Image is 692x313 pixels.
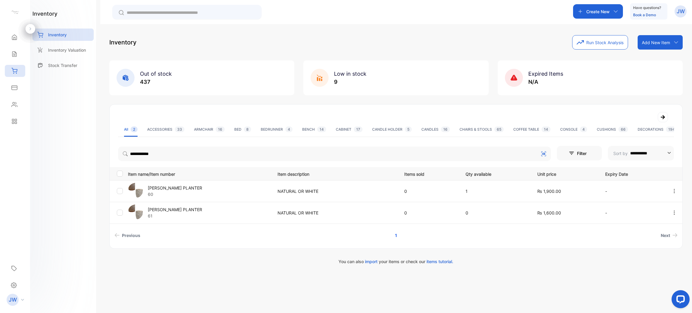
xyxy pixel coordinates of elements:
a: Inventory [32,29,94,41]
button: Sort by [608,146,674,160]
p: 0 [404,210,453,216]
div: CHAIRS & STOOLS [460,127,504,132]
p: Create New [586,8,610,15]
span: Low in stock [334,71,366,77]
p: Sort by [613,150,628,156]
span: ₨ 1,600.00 [537,210,561,215]
div: ARMCHAIR [194,127,225,132]
ul: Pagination [110,230,682,241]
span: 66 [618,126,628,132]
div: BED [234,127,251,132]
span: Out of stock [140,71,172,77]
div: COFFEE TABLE [513,127,551,132]
p: Inventory [48,32,67,38]
span: 33 [175,126,184,132]
span: ₨ 1,900.00 [537,189,561,194]
span: 14 [542,126,551,132]
span: 194 [666,126,677,132]
p: 61 [148,213,202,219]
button: Run Stock Analysis [572,35,628,50]
span: Expired Items [528,71,563,77]
p: 0 [404,188,453,194]
p: [PERSON_NAME] PLANTER [148,206,202,213]
a: Inventory Valuation [32,44,94,56]
img: logo [11,8,20,17]
p: 60 [148,191,202,197]
span: 16 [441,126,450,132]
span: Next [661,232,670,239]
span: import [365,259,378,264]
iframe: LiveChat chat widget [667,288,692,313]
a: Stock Transfer [32,59,94,71]
span: 2 [131,126,138,132]
div: CUSHIONS [597,127,628,132]
p: 0 [466,210,525,216]
p: Expiry Date [605,170,659,177]
p: 9 [334,78,366,86]
span: 4 [285,126,293,132]
p: NATURAL OR WHITE [278,188,392,194]
p: Qty available [466,170,525,177]
div: DECORATIONS [638,127,677,132]
span: 8 [244,126,251,132]
div: BENCH [302,127,326,132]
button: JW [675,4,687,19]
div: CABINET [336,127,363,132]
span: 16 [216,126,225,132]
span: Previous [122,232,140,239]
p: Item name/Item number [128,170,270,177]
div: CONSOLE [560,127,587,132]
p: JW [677,8,685,15]
div: BEDRUNNER [261,127,293,132]
p: - [605,210,659,216]
p: JW [9,296,17,304]
a: Next page [658,230,680,241]
p: Item description [278,170,392,177]
span: items tutorial. [426,259,453,264]
div: ACCESSORIES [147,127,184,132]
span: 4 [580,126,587,132]
p: NATURAL OR WHITE [278,210,392,216]
p: Add New Item [642,39,670,46]
p: N/A [528,78,563,86]
a: Previous page [112,230,143,241]
div: All [124,127,138,132]
p: Stock Transfer [48,62,77,68]
span: 65 [494,126,504,132]
a: Book a Demo [633,13,656,17]
p: 437 [140,78,172,86]
div: CANDLES [421,127,450,132]
p: 1 [466,188,525,194]
p: - [605,188,659,194]
p: Inventory Valuation [48,47,86,53]
div: CANDLE HOLDER [372,127,412,132]
p: Have questions? [633,5,661,11]
span: 14 [317,126,326,132]
p: [PERSON_NAME] PLANTER [148,185,202,191]
p: You can also your items or check our [109,258,683,265]
p: Items sold [404,170,453,177]
span: 17 [354,126,363,132]
h1: inventory [32,10,57,18]
img: item [128,205,143,220]
p: Unit price [537,170,593,177]
p: Inventory [109,38,136,47]
a: Page 1 is your current page [388,230,404,241]
button: Create New [573,4,623,19]
span: 5 [405,126,412,132]
img: item [128,183,143,198]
